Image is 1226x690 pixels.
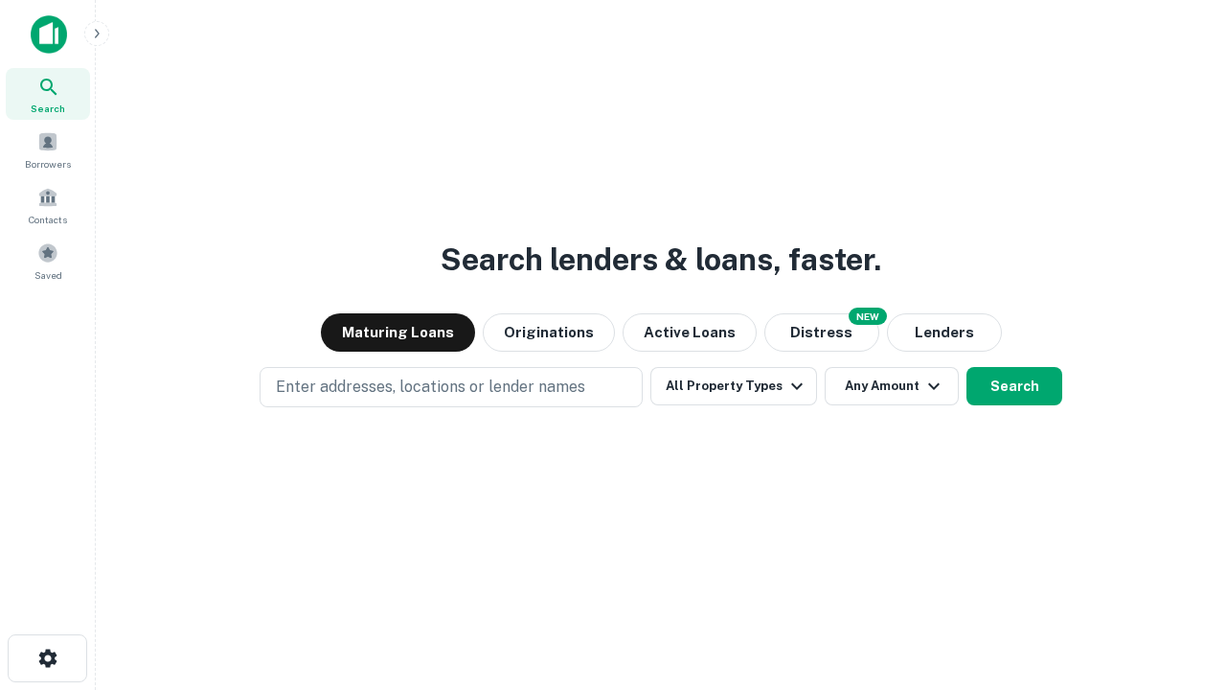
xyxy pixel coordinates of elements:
[31,15,67,54] img: capitalize-icon.png
[1130,537,1226,629] iframe: Chat Widget
[966,367,1062,405] button: Search
[849,308,887,325] div: NEW
[483,313,615,352] button: Originations
[825,367,959,405] button: Any Amount
[321,313,475,352] button: Maturing Loans
[6,68,90,120] a: Search
[276,376,585,399] p: Enter addresses, locations or lender names
[31,101,65,116] span: Search
[6,179,90,231] a: Contacts
[764,313,879,352] button: Search distressed loans with lien and other non-mortgage details.
[623,313,757,352] button: Active Loans
[260,367,643,407] button: Enter addresses, locations or lender names
[6,235,90,287] a: Saved
[6,124,90,175] a: Borrowers
[887,313,1002,352] button: Lenders
[34,267,62,283] span: Saved
[25,156,71,172] span: Borrowers
[650,367,817,405] button: All Property Types
[441,237,881,283] h3: Search lenders & loans, faster.
[29,212,67,227] span: Contacts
